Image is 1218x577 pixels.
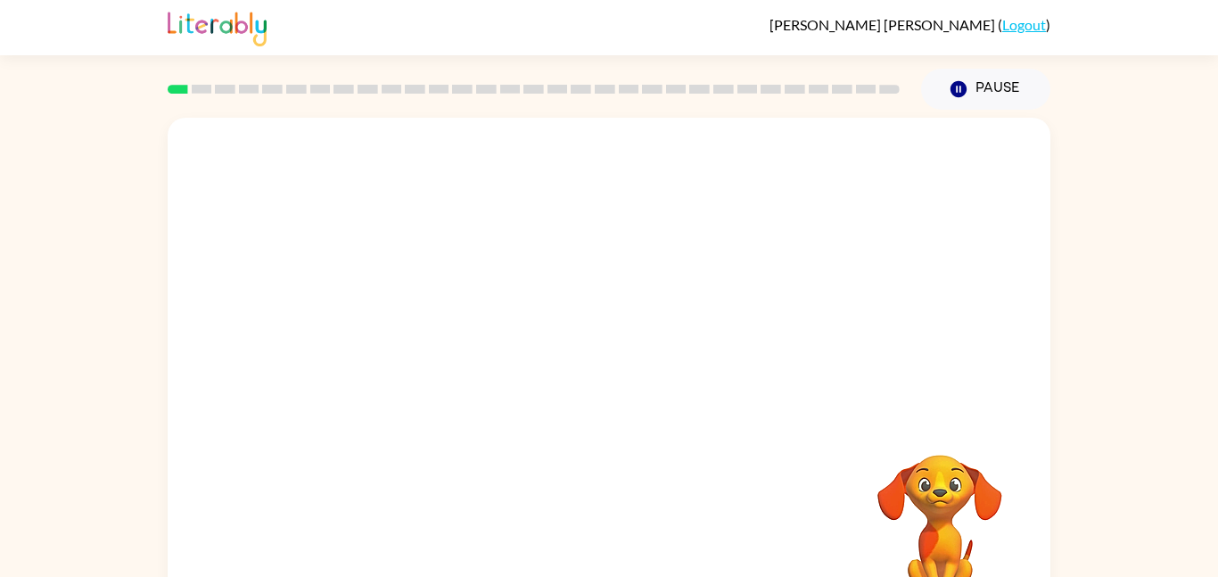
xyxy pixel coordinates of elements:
[769,16,1050,33] div: ( )
[168,7,267,46] img: Literably
[921,69,1050,110] button: Pause
[769,16,998,33] span: [PERSON_NAME] [PERSON_NAME]
[1002,16,1046,33] a: Logout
